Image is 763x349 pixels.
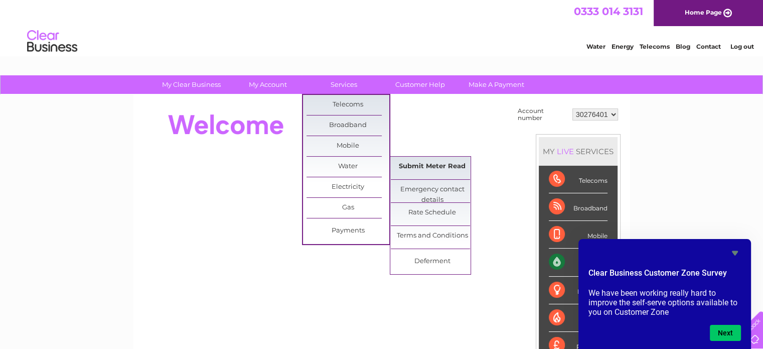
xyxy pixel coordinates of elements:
[549,249,607,276] div: Water
[549,277,607,304] div: Electricity
[307,136,389,156] a: Mobile
[307,95,389,115] a: Telecoms
[391,157,474,177] a: Submit Meter Read
[588,247,741,341] div: Clear Business Customer Zone Survey
[391,203,474,223] a: Rate Schedule
[549,166,607,193] div: Telecoms
[730,43,753,50] a: Log out
[588,288,741,317] p: We have been working really hard to improve the self-serve options available to you on Customer Zone
[612,43,634,50] a: Energy
[307,115,389,136] a: Broadband
[150,75,233,94] a: My Clear Business
[379,75,462,94] a: Customer Help
[555,147,576,156] div: LIVE
[640,43,670,50] a: Telecoms
[549,193,607,221] div: Broadband
[307,177,389,197] a: Electricity
[307,198,389,218] a: Gas
[549,221,607,249] div: Mobile
[729,247,741,259] button: Hide survey
[307,221,389,241] a: Payments
[574,5,643,18] a: 0333 014 3131
[549,304,607,332] div: Gas
[588,267,741,284] h2: Clear Business Customer Zone Survey
[455,75,538,94] a: Make A Payment
[539,137,618,166] div: MY SERVICES
[391,252,474,272] a: Deferment
[391,180,474,200] a: Emergency contact details
[696,43,721,50] a: Contact
[391,226,474,246] a: Terms and Conditions
[307,157,389,177] a: Water
[515,105,570,124] td: Account number
[676,43,690,50] a: Blog
[710,325,741,341] button: Next question
[27,26,78,57] img: logo.png
[586,43,605,50] a: Water
[145,6,619,49] div: Clear Business is a trading name of Verastar Limited (registered in [GEOGRAPHIC_DATA] No. 3667643...
[302,75,385,94] a: Services
[226,75,309,94] a: My Account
